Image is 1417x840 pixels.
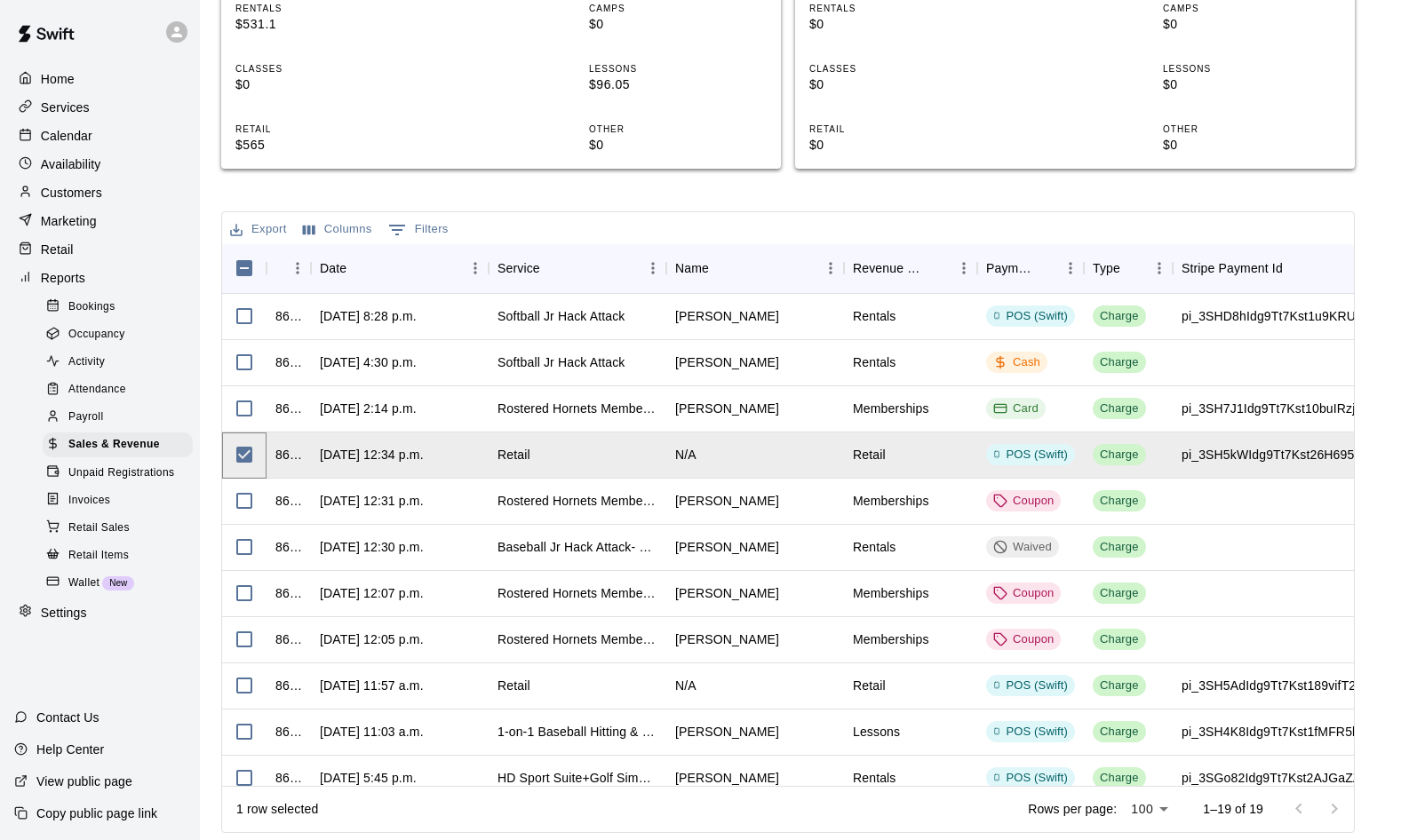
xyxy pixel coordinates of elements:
p: $565 [235,136,413,155]
div: Memberships [853,400,929,417]
div: Oct 11, 2025, 2:14 p.m. [320,400,417,417]
div: 868561 [275,307,302,325]
span: Retail Sales [68,519,130,537]
a: Settings [14,599,186,626]
a: Services [14,94,186,121]
div: Coupon [993,493,1054,510]
div: pi_3SHD8hIdg9Tt7Kst1u9KRURb [1182,307,1372,325]
div: Name [666,243,844,293]
div: Charge [1100,539,1139,556]
div: Charge [1100,770,1139,787]
p: $0 [809,15,987,34]
div: Customers [14,179,186,206]
div: HD Sport Suite+Golf Simulator- Private Room [498,769,657,787]
div: 867920 [275,492,302,510]
div: Ryan Lewis [675,630,779,648]
p: $0 [809,75,987,94]
div: Payment Method [977,243,1084,293]
p: Services [41,99,90,116]
a: Payroll [43,404,200,432]
div: Payment Method [986,243,1032,293]
div: Marketing [14,208,186,234]
a: Attendance [43,376,200,404]
span: Sales & Revenue [68,436,160,454]
a: Reports [14,265,186,291]
p: RENTALS [235,2,413,15]
button: Select columns [299,216,377,243]
p: Reports [41,269,85,287]
div: Retail Sales [43,516,193,541]
div: Oct 11, 2025, 12:31 p.m. [320,492,424,510]
p: Calendar [41,127,92,145]
div: Retail [853,446,886,464]
div: Home [14,66,186,92]
div: POS (Swift) [993,724,1068,741]
a: Retail Items [43,542,200,569]
div: Oct 11, 2025, 8:28 p.m. [320,307,417,325]
button: Menu [1146,255,1173,281]
div: Memberships [853,492,929,510]
div: 868087 [275,400,302,417]
div: pi_3SGo82Idg9Tt7Kst2AJGaZZ5 [1182,769,1368,787]
div: Unpaid Registrations [43,461,193,486]
div: Retail [498,446,530,464]
div: Charge [1100,447,1139,464]
button: Menu [951,255,977,281]
a: Unpaid Registrations [43,459,200,487]
button: Sort [1283,256,1308,281]
div: Sales & Revenue [43,432,193,457]
div: WalletNew [43,571,193,596]
span: New [102,578,134,588]
button: Sort [1120,256,1145,281]
button: Menu [1057,255,1084,281]
span: Wallet [68,575,100,592]
div: 866918 [275,769,302,787]
div: InvoiceId [267,243,311,293]
div: 867930 [275,446,302,464]
button: Sort [346,256,371,281]
div: Baseball Jr Hack Attack- Perfect for all skill levels [498,538,657,556]
p: CLASSES [809,62,987,75]
span: Unpaid Registrations [68,464,174,482]
div: Charge [1100,724,1139,741]
div: Type [1084,243,1173,293]
div: Invoices [43,488,193,513]
button: Export [226,216,291,243]
div: Softball Jr Hack Attack [498,307,625,325]
div: Payroll [43,405,193,430]
span: Attendance [68,381,126,399]
p: Availability [41,155,101,173]
div: 867839 [275,677,302,694]
button: Show filters [384,216,453,244]
div: Rostered Hornets Membership [498,400,657,417]
a: Retail [14,236,186,263]
div: Rentals [853,307,896,325]
p: $0 [1163,75,1341,94]
div: 868298 [275,353,302,371]
div: Charge [1100,354,1139,371]
span: Invoices [68,492,110,510]
div: Service [489,243,666,293]
div: Date [320,243,346,293]
p: Help Center [36,741,104,758]
div: POS (Swift) [993,678,1068,694]
div: Michael Mason [675,400,779,417]
p: $0 [809,136,987,155]
div: Oct 10, 2025, 5:45 p.m. [320,769,417,787]
div: pi_3SH7J1Idg9Tt7Kst10buIRzj [1182,400,1356,417]
button: Menu [817,255,844,281]
div: Bookings [43,295,193,320]
div: Rebecca grossman [675,353,779,371]
a: Sales & Revenue [43,432,200,459]
div: Memberships [853,584,929,602]
div: Oct 11, 2025, 12:30 p.m. [320,538,424,556]
div: N/A [675,446,697,464]
p: Marketing [41,212,97,230]
button: Menu [640,255,666,281]
div: Lessons [853,723,900,741]
div: Revenue Category [844,243,977,293]
div: Availability [14,151,186,178]
p: $0 [1163,136,1341,155]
